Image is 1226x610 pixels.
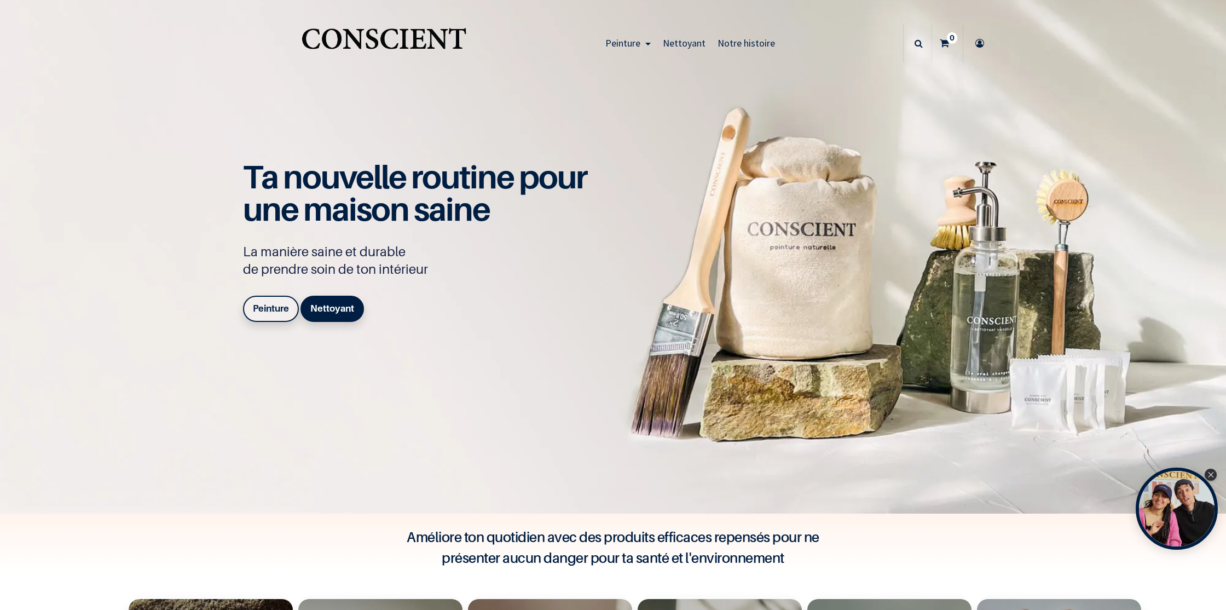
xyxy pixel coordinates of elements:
[299,22,469,65] a: Logo of Conscient
[300,296,364,322] a: Nettoyant
[947,32,957,43] sup: 0
[718,37,775,49] span: Notre histoire
[663,37,705,49] span: Nettoyant
[299,22,469,65] img: Conscient
[1205,469,1217,481] div: Close Tolstoy widget
[599,24,657,62] a: Peinture
[1170,539,1221,591] iframe: Tidio Chat
[1136,468,1218,550] div: Open Tolstoy
[253,303,289,314] b: Peinture
[1136,468,1218,550] div: Open Tolstoy widget
[243,157,587,228] span: Ta nouvelle routine pour une maison saine
[243,243,599,278] p: La manière saine et durable de prendre soin de ton intérieur
[243,296,299,322] a: Peinture
[394,527,832,568] h4: Améliore ton quotidien avec des produits efficaces repensés pour ne présenter aucun danger pour t...
[1136,468,1218,550] div: Tolstoy bubble widget
[310,303,354,314] b: Nettoyant
[605,37,640,49] span: Peinture
[932,24,963,62] a: 0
